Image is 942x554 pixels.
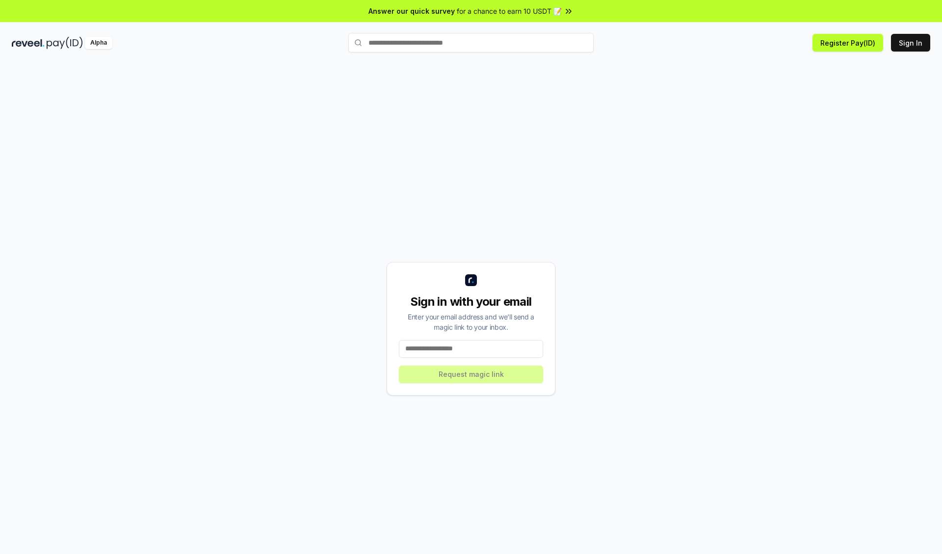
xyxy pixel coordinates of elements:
div: Enter your email address and we’ll send a magic link to your inbox. [399,312,543,332]
div: Alpha [85,37,112,49]
div: Sign in with your email [399,294,543,310]
span: for a chance to earn 10 USDT 📝 [457,6,562,16]
button: Register Pay(ID) [812,34,883,52]
span: Answer our quick survey [368,6,455,16]
button: Sign In [891,34,930,52]
img: logo_small [465,274,477,286]
img: pay_id [47,37,83,49]
img: reveel_dark [12,37,45,49]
